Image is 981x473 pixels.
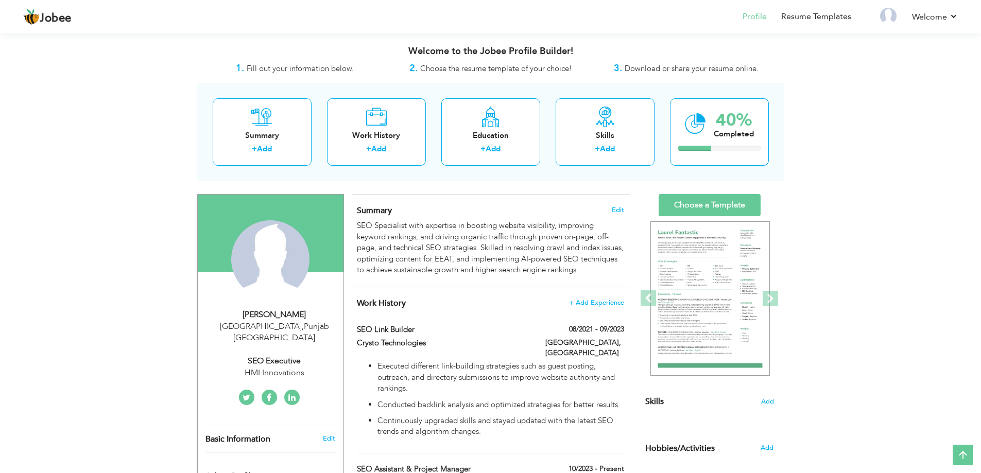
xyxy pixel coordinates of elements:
[761,397,774,407] span: Add
[257,144,272,154] a: Add
[377,361,624,394] p: Executed different link-building strategies such as guest posting, outreach, and directory submis...
[40,13,72,24] span: Jobee
[486,144,501,154] a: Add
[205,355,343,367] div: SEO Executive
[23,9,72,25] a: Jobee
[221,130,303,141] div: Summary
[743,11,767,23] a: Profile
[595,144,600,154] label: +
[205,435,270,444] span: Basic Information
[357,324,530,335] label: SEO Link Builder
[625,63,759,74] span: Download or share your resume online.
[357,220,624,275] div: SEO Specialist with expertise in boosting website visibility, improving keyword rankings, and dri...
[357,338,530,348] label: Crysto Technologies
[614,62,622,75] strong: 3.
[569,299,624,306] span: + Add Experience
[205,321,343,344] div: [GEOGRAPHIC_DATA] Punjab [GEOGRAPHIC_DATA]
[335,130,418,141] div: Work History
[371,144,386,154] a: Add
[236,62,244,75] strong: 1.
[880,8,897,24] img: Profile Img
[638,430,782,466] div: Share some of your professional and personal interests.
[409,62,418,75] strong: 2.
[545,338,624,358] label: [GEOGRAPHIC_DATA], [GEOGRAPHIC_DATA]
[600,144,615,154] a: Add
[357,298,624,308] h4: This helps to show the companies you have worked for.
[377,399,624,410] p: Conducted backlink analysis and optimized strategies for better results.
[659,194,761,216] a: Choose a Template
[480,144,486,154] label: +
[645,444,715,453] span: Hobbies/Activities
[569,324,624,335] label: 08/2021 - 09/2023
[357,205,392,216] span: Summary
[714,129,754,139] div: Completed
[197,46,784,57] h3: Welcome to the Jobee Profile Builder!
[377,415,624,437] p: Continuously upgraded skills and stayed updated with the latest SEO trends and algorithm changes.
[231,220,309,299] img: Asad ullah Baig
[205,367,343,379] div: HMI Innovations
[714,112,754,129] div: 40%
[420,63,572,74] span: Choose the resume template of your choice!
[357,297,406,309] span: Work History
[252,144,257,154] label: +
[205,309,343,321] div: [PERSON_NAME]
[450,130,532,141] div: Education
[564,130,646,141] div: Skills
[612,206,624,214] span: Edit
[761,443,773,452] span: Add
[781,11,851,23] a: Resume Templates
[912,11,958,23] a: Welcome
[302,321,304,332] span: ,
[23,9,40,25] img: jobee.io
[645,396,664,407] span: Skills
[323,434,335,443] a: Edit
[357,205,624,216] h4: Adding a summary is a quick and easy way to highlight your experience and interests.
[247,63,354,74] span: Fill out your information below.
[366,144,371,154] label: +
